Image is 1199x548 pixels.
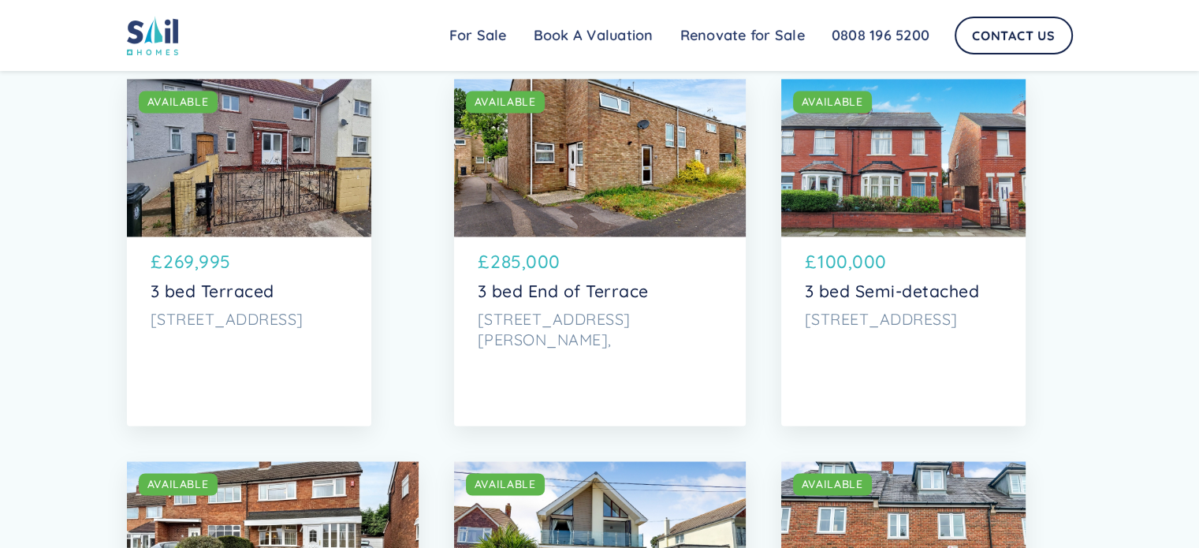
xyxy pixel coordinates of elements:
p: 100,000 [817,248,887,275]
p: £ [805,248,817,275]
div: AVAILABLE [475,476,536,492]
div: AVAILABLE [475,94,536,110]
div: AVAILABLE [147,476,209,492]
div: AVAILABLE [147,94,209,110]
a: Renovate for Sale [667,20,818,51]
a: For Sale [436,20,520,51]
p: 269,995 [163,248,231,275]
p: [STREET_ADDRESS][PERSON_NAME], [478,309,722,349]
a: AVAILABLE£285,0003 bed End of Terrace[STREET_ADDRESS][PERSON_NAME], [454,79,746,426]
p: 3 bed Semi-detached [805,281,1002,302]
div: AVAILABLE [802,476,863,492]
a: AVAILABLE£269,9953 bed Terraced[STREET_ADDRESS] [127,79,371,426]
a: AVAILABLE£100,0003 bed Semi-detached[STREET_ADDRESS] [781,79,1026,426]
p: £ [478,248,490,275]
p: [STREET_ADDRESS] [805,309,1002,330]
p: 285,000 [490,248,560,275]
a: 0808 196 5200 [818,20,943,51]
p: £ [151,248,162,275]
div: AVAILABLE [802,94,863,110]
a: Book A Valuation [520,20,667,51]
a: Contact Us [955,17,1073,54]
p: 3 bed End of Terrace [478,281,722,302]
p: 3 bed Terraced [151,281,348,302]
img: sail home logo colored [127,16,179,55]
p: [STREET_ADDRESS] [151,309,348,330]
